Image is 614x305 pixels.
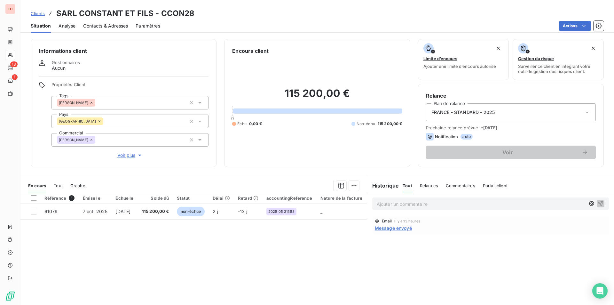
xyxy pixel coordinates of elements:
span: 18 [10,61,18,67]
span: Aucun [52,65,66,71]
span: -13 j [238,209,247,214]
span: 0,00 € [249,121,262,127]
span: Échu [237,121,247,127]
span: Limite d’encours [423,56,457,61]
a: Clients [31,10,45,17]
div: Retard [238,196,259,201]
span: 2 j [213,209,218,214]
span: En cours [28,183,46,188]
input: Ajouter une valeur [103,118,108,124]
div: accountingReference [266,196,313,201]
span: [PERSON_NAME] [59,138,88,142]
div: TH [5,4,15,14]
span: Situation [31,23,51,29]
div: Nature de la facture [320,196,363,201]
span: auto [460,134,473,140]
div: Référence [44,195,75,201]
span: Contacts & Adresses [83,23,128,29]
span: [DATE] [483,125,498,130]
div: Émise le [83,196,108,201]
span: Email [382,219,392,223]
span: Relances [420,183,438,188]
span: Tout [403,183,412,188]
span: Message envoyé [375,225,412,231]
span: Ajouter une limite d’encours autorisé [423,64,496,69]
span: Surveiller ce client en intégrant votre outil de gestion des risques client. [518,64,598,74]
span: [PERSON_NAME] [59,101,88,105]
h2: 115 200,00 € [232,87,402,106]
span: Paramètres [136,23,160,29]
h6: Historique [367,182,399,189]
span: 0 [231,116,234,121]
span: 61079 [44,209,58,214]
span: Commentaires [446,183,475,188]
button: Actions [559,21,591,31]
span: 115 200,00 € [142,208,169,215]
span: _ [320,209,322,214]
h6: Informations client [39,47,209,55]
span: Graphe [70,183,85,188]
button: Gestion du risqueSurveiller ce client en intégrant votre outil de gestion des risques client. [513,39,604,80]
span: [DATE] [115,209,130,214]
button: Limite d’encoursAjouter une limite d’encours autorisé [418,39,509,80]
span: 1 [69,195,75,201]
button: Voir [426,146,596,159]
h6: Relance [426,92,596,100]
span: non-échue [177,207,205,216]
span: Non-échu [357,121,375,127]
span: 2025 05 21353 [268,210,295,213]
span: 115 200,00 € [378,121,402,127]
span: Notification [435,134,458,139]
span: Voir [434,150,582,155]
span: Voir plus [117,152,143,158]
span: Portail client [483,183,508,188]
div: Échue le [115,196,134,201]
span: [GEOGRAPHIC_DATA] [59,119,96,123]
span: 1 [12,74,18,80]
span: FRANCE - STANDARD - 2025 [431,109,495,116]
h6: Encours client [232,47,269,55]
span: il y a 13 heures [394,219,420,223]
span: Prochaine relance prévue le [426,125,596,130]
span: Propriétés Client [51,82,209,91]
input: Ajouter une valeur [95,100,100,106]
div: Solde dû [142,196,169,201]
div: Statut [177,196,205,201]
span: 7 oct. 2025 [83,209,108,214]
div: Open Intercom Messenger [592,283,608,299]
button: Voir plus [51,152,209,159]
span: Tout [54,183,63,188]
div: Délai [213,196,230,201]
img: Logo LeanPay [5,291,15,301]
h3: SARL CONSTANT ET FILS - CCON28 [56,8,195,19]
span: Analyse [59,23,75,29]
input: Ajouter une valeur [95,137,100,143]
span: Gestion du risque [518,56,554,61]
span: Gestionnaires [52,60,80,65]
span: Clients [31,11,45,16]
